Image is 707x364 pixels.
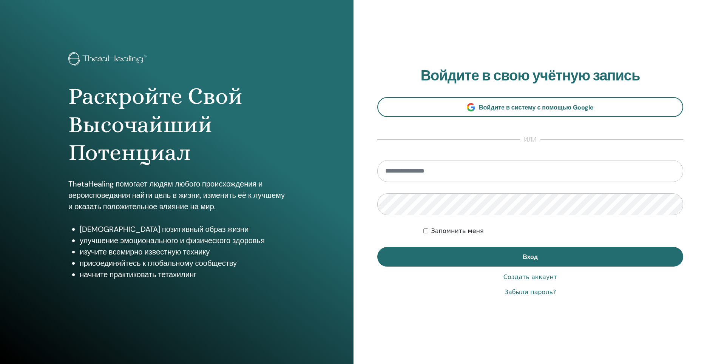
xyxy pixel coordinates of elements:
[377,247,683,267] button: Вход
[479,103,594,111] ya-tr-span: Войдите в систему с помощью Google
[423,227,684,236] div: Сохраняйте мою аутентификацию на неопределённый срок или до тех пор, пока я не выйду из системы в...
[68,179,285,211] ya-tr-span: ThetaHealing помогает людям любого происхождения и вероисповедания найти цель в жизни, изменить е...
[505,288,556,296] ya-tr-span: Забыли пароль?
[80,247,210,257] ya-tr-span: изучите всемирно известную технику
[431,227,484,234] ya-tr-span: Запомнить меня
[80,270,196,279] ya-tr-span: начните практиковать тетахилинг
[505,288,556,297] a: Забыли пароль?
[503,273,557,281] ya-tr-span: Создать аккаунт
[503,273,557,282] a: Создать аккаунт
[80,224,249,234] ya-tr-span: [DEMOGRAPHIC_DATA] позитивный образ жизни
[523,253,538,261] ya-tr-span: Вход
[524,136,537,143] ya-tr-span: или
[421,66,640,85] ya-tr-span: Войдите в свою учётную запись
[80,236,265,245] ya-tr-span: улучшение эмоционального и физического здоровья
[68,83,242,166] ya-tr-span: Раскройте Свой Высочайший Потенциал
[377,97,683,117] a: Войдите в систему с помощью Google
[80,258,237,268] ya-tr-span: присоединяйтесь к глобальному сообществу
